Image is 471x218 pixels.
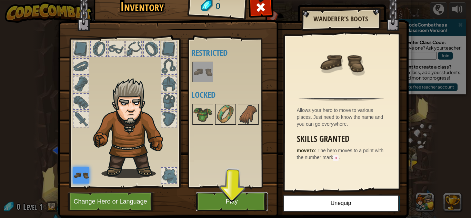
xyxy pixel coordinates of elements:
span: The hero moves to a point with the number mark . [297,148,384,160]
img: hr.png [299,97,384,101]
img: portrait.png [319,40,364,85]
h4: Restricted [191,48,273,57]
img: portrait.png [193,62,212,82]
img: portrait.png [73,167,89,184]
img: portrait.png [216,105,235,124]
button: Change Hero or Language [68,192,155,211]
img: portrait.png [239,105,258,124]
div: Allows your hero to move to various places. Just need to know the name and you can go everywhere. [297,107,390,127]
code: n [333,155,339,161]
h4: Locked [191,90,273,99]
span: : [315,148,318,153]
h2: Wanderer's Boots [308,15,373,23]
button: Unequip [283,195,399,212]
h3: Skills Granted [297,134,390,144]
button: Play [196,192,268,211]
img: hair_m2.png [90,78,174,178]
strong: moveTo [297,148,315,153]
img: portrait.png [193,105,212,124]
